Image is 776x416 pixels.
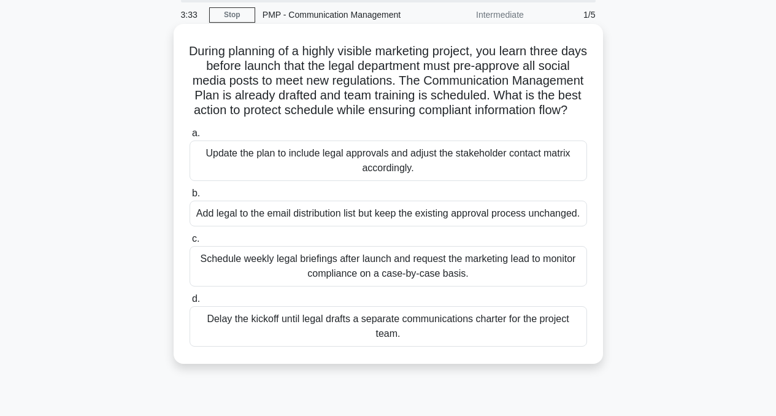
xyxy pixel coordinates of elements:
span: a. [192,128,200,138]
span: d. [192,293,200,304]
div: Delay the kickoff until legal drafts a separate communications charter for the project team. [190,306,587,347]
div: PMP - Communication Management [255,2,424,27]
div: Add legal to the email distribution list but keep the existing approval process unchanged. [190,201,587,226]
span: b. [192,188,200,198]
div: Schedule weekly legal briefings after launch and request the marketing lead to monitor compliance... [190,246,587,287]
div: Intermediate [424,2,531,27]
span: c. [192,233,199,244]
div: 1/5 [531,2,603,27]
a: Stop [209,7,255,23]
h5: During planning of a highly visible marketing project, you learn three days before launch that th... [188,44,588,118]
div: Update the plan to include legal approvals and adjust the stakeholder contact matrix accordingly. [190,141,587,181]
div: 3:33 [174,2,209,27]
